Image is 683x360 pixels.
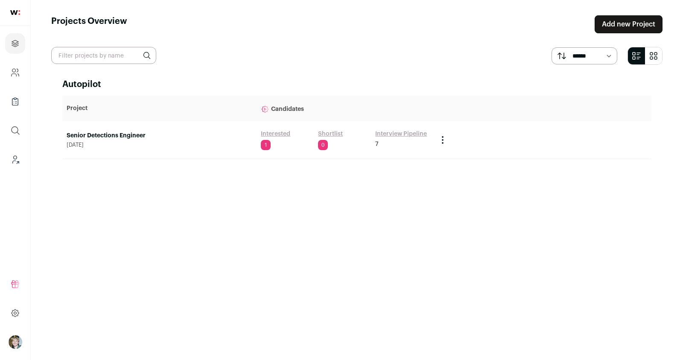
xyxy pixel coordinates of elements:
button: Project Actions [438,135,448,145]
a: Projects [5,33,25,54]
h2: Autopilot [62,78,651,90]
span: [DATE] [67,142,252,148]
span: 1 [261,140,271,150]
a: Interested [261,130,290,138]
a: Company and ATS Settings [5,62,25,83]
a: Senior Detections Engineer [67,131,252,140]
a: Add new Project [595,15,663,33]
a: Leads (Backoffice) [5,149,25,170]
button: Open dropdown [9,335,22,349]
p: Candidates [261,100,429,117]
input: Filter projects by name [51,47,156,64]
span: 0 [318,140,328,150]
p: Project [67,104,252,113]
a: Shortlist [318,130,343,138]
img: 6494470-medium_jpg [9,335,22,349]
a: Company Lists [5,91,25,112]
h1: Projects Overview [51,15,127,33]
a: Interview Pipeline [375,130,427,138]
img: wellfound-shorthand-0d5821cbd27db2630d0214b213865d53afaa358527fdda9d0ea32b1df1b89c2c.svg [10,10,20,15]
span: 7 [375,140,378,148]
